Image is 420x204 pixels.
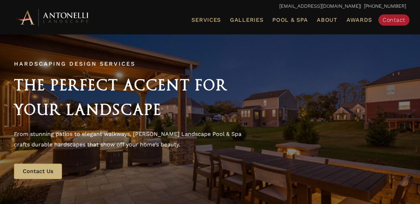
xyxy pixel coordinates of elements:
[383,17,405,23] span: Contact
[346,17,372,23] span: Awards
[269,15,310,25] a: Pool & Spa
[314,15,340,25] a: About
[317,17,337,23] span: About
[227,15,266,25] a: Galleries
[14,2,406,11] p: | [PHONE_NUMBER]
[14,76,228,118] span: The Perfect Accent for Your Landscape
[230,17,263,23] span: Galleries
[14,8,91,27] img: Antonelli Horizontal Logo
[23,168,53,175] span: Contact Us
[378,14,409,26] a: Contact
[14,60,135,67] span: Hardscaping Design Services
[344,15,375,25] a: Awards
[189,15,224,25] a: Services
[14,131,241,148] span: From stunning patios to elegant walkways, [PERSON_NAME] Landscape Pool & Spa crafts durable hards...
[191,17,221,23] span: Services
[272,17,308,23] span: Pool & Spa
[279,3,360,9] a: [EMAIL_ADDRESS][DOMAIN_NAME]
[14,164,62,179] a: Contact Us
